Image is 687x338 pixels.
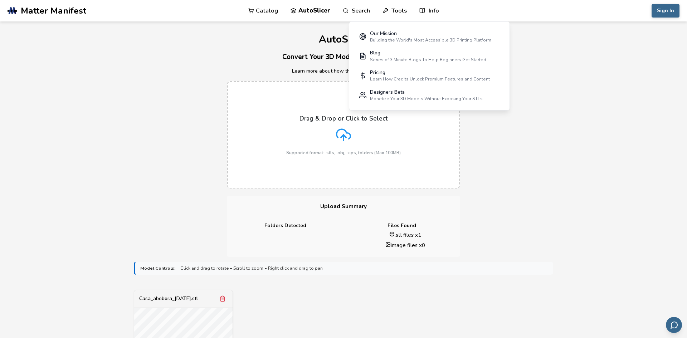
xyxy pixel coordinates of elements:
[370,70,490,75] div: Pricing
[140,266,175,271] strong: Model Controls:
[370,57,486,62] div: Series of 3 Minute Blogs To Help Beginners Get Started
[354,85,505,105] a: Designers BetaMonetize Your 3D Models Without Exposing Your STLs
[370,96,483,101] div: Monetize Your 3D Models Without Exposing Your STLs
[21,6,86,16] span: Matter Manifest
[180,266,323,271] span: Click and drag to rotate • Scroll to zoom • Right click and drag to pan
[354,27,505,46] a: Our MissionBuilding the World's Most Accessible 3D Printing Platform
[349,223,455,229] h4: Files Found
[232,223,338,229] h4: Folders Detected
[218,294,228,304] button: Remove model
[666,317,682,333] button: Send feedback via email
[139,296,198,302] div: Casa_abobora_[DATE].stl
[354,66,505,85] a: PricingLearn How Credits Unlock Premium Features and Content
[370,31,491,36] div: Our Mission
[370,50,486,56] div: Blog
[354,46,505,66] a: BlogSeries of 3 Minute Blogs To Help Beginners Get Started
[227,196,460,217] h3: Upload Summary
[370,77,490,82] div: Learn How Credits Unlock Premium Features and Content
[299,115,388,122] p: Drag & Drop or Click to Select
[652,4,679,18] button: Sign In
[286,150,401,155] p: Supported format: .stls, .obj, .zips, folders (Max 100MB)
[370,89,483,95] div: Designers Beta
[356,241,455,249] li: image files x 0
[356,231,455,239] li: .stl files x 1
[370,38,491,43] div: Building the World's Most Accessible 3D Printing Platform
